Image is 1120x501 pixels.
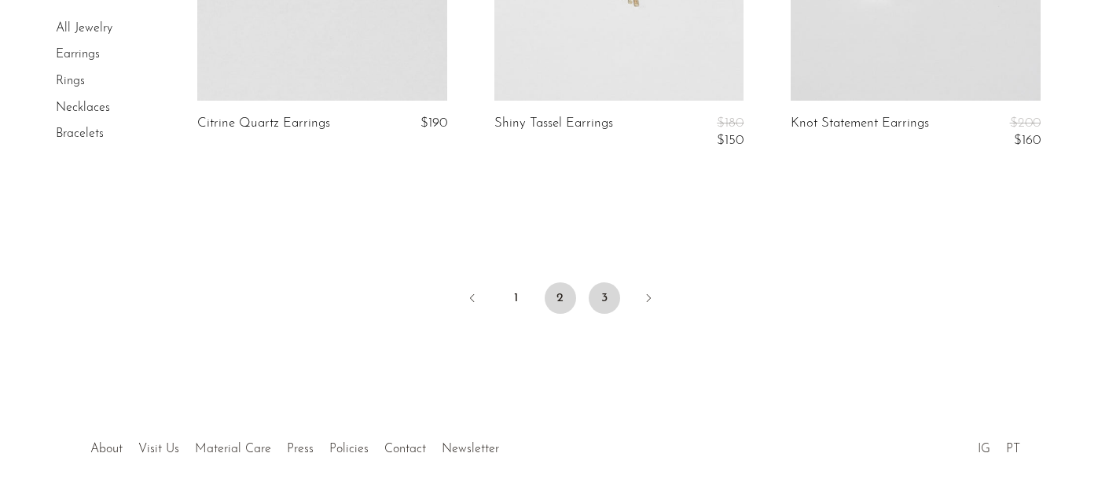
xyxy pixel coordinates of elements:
[589,282,620,314] a: 3
[545,282,576,314] span: 2
[56,75,85,87] a: Rings
[287,443,314,455] a: Press
[791,116,929,149] a: Knot Statement Earrings
[56,22,112,35] a: All Jewelry
[633,282,664,317] a: Next
[384,443,426,455] a: Contact
[138,443,179,455] a: Visit Us
[978,443,990,455] a: IG
[195,443,271,455] a: Material Care
[494,116,613,149] a: Shiny Tassel Earrings
[197,116,330,131] a: Citrine Quartz Earrings
[970,430,1028,460] ul: Social Medias
[1006,443,1020,455] a: PT
[56,101,110,114] a: Necklaces
[457,282,488,317] a: Previous
[56,49,100,61] a: Earrings
[83,430,507,460] ul: Quick links
[90,443,123,455] a: About
[329,443,369,455] a: Policies
[717,116,744,130] span: $180
[717,134,744,147] span: $150
[1014,134,1041,147] span: $160
[420,116,447,130] span: $190
[501,282,532,314] a: 1
[56,127,104,140] a: Bracelets
[1010,116,1041,130] span: $200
